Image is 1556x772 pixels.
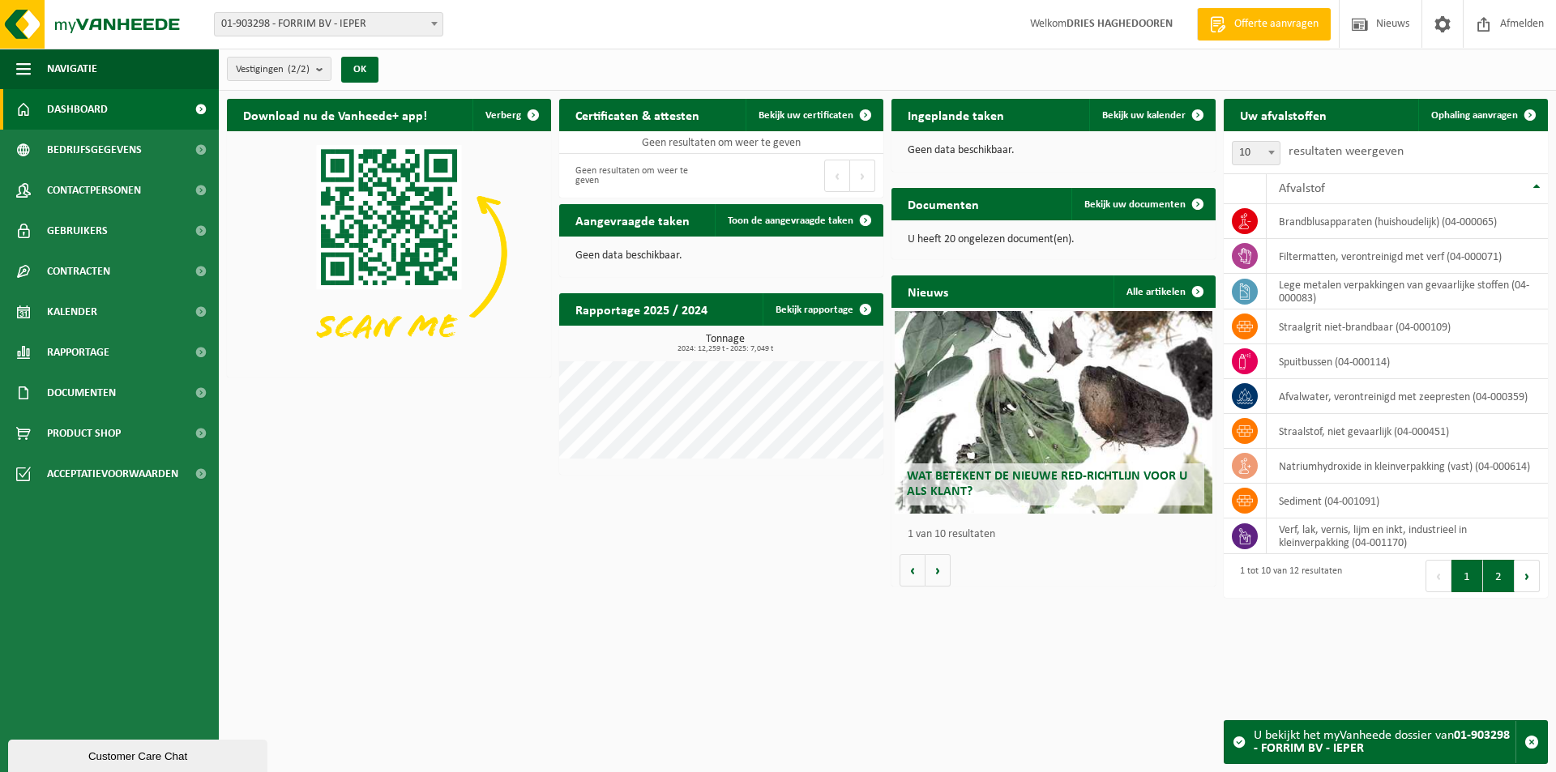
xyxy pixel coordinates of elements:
[214,12,443,36] span: 01-903298 - FORRIM BV - IEPER
[1067,18,1173,30] strong: DRIES HAGHEDOOREN
[472,99,549,131] button: Verberg
[8,736,271,772] iframe: chat widget
[1418,99,1546,131] a: Ophaling aanvragen
[47,211,108,251] span: Gebruikers
[1232,141,1280,165] span: 10
[1483,560,1515,592] button: 2
[215,13,442,36] span: 01-903298 - FORRIM BV - IEPER
[1426,560,1451,592] button: Previous
[1089,99,1214,131] a: Bekijk uw kalender
[1451,560,1483,592] button: 1
[47,130,142,170] span: Bedrijfsgegevens
[1071,188,1214,220] a: Bekijk uw documenten
[891,275,964,307] h2: Nieuws
[47,292,97,332] span: Kalender
[1084,199,1186,210] span: Bekijk uw documenten
[1254,721,1515,763] div: U bekijkt het myVanheede dossier van
[900,554,925,586] button: Vorige
[908,234,1199,245] p: U heeft 20 ongelezen document(en).
[895,311,1212,514] a: Wat betekent de nieuwe RED-richtlijn voor u als klant?
[850,160,875,192] button: Next
[1279,182,1325,195] span: Afvalstof
[47,454,178,494] span: Acceptatievoorwaarden
[1224,99,1343,130] h2: Uw afvalstoffen
[824,160,850,192] button: Previous
[47,170,141,211] span: Contactpersonen
[1230,16,1323,32] span: Offerte aanvragen
[1267,204,1548,239] td: brandblusapparaten (huishoudelijk) (04-000065)
[559,204,706,236] h2: Aangevraagde taken
[47,413,121,454] span: Product Shop
[1267,379,1548,414] td: afvalwater, verontreinigd met zeepresten (04-000359)
[567,158,713,194] div: Geen resultaten om weer te geven
[47,332,109,373] span: Rapportage
[1431,110,1518,121] span: Ophaling aanvragen
[47,251,110,292] span: Contracten
[288,64,310,75] count: (2/2)
[1267,309,1548,344] td: straalgrit niet-brandbaar (04-000109)
[1197,8,1331,41] a: Offerte aanvragen
[1267,344,1548,379] td: spuitbussen (04-000114)
[236,58,310,82] span: Vestigingen
[907,470,1187,498] span: Wat betekent de nieuwe RED-richtlijn voor u als klant?
[227,57,331,81] button: Vestigingen(2/2)
[1267,484,1548,518] td: sediment (04-001091)
[1267,518,1548,554] td: verf, lak, vernis, lijm en inkt, industrieel in kleinverpakking (04-001170)
[891,99,1020,130] h2: Ingeplande taken
[715,204,882,237] a: Toon de aangevraagde taken
[567,345,883,353] span: 2024: 12,259 t - 2025: 7,049 t
[1515,560,1540,592] button: Next
[1114,275,1214,308] a: Alle artikelen
[1267,449,1548,484] td: natriumhydroxide in kleinverpakking (vast) (04-000614)
[1233,142,1280,164] span: 10
[763,293,882,326] a: Bekijk rapportage
[47,89,108,130] span: Dashboard
[341,57,378,83] button: OK
[925,554,951,586] button: Volgende
[891,188,995,220] h2: Documenten
[559,131,883,154] td: Geen resultaten om weer te geven
[759,110,853,121] span: Bekijk uw certificaten
[1267,274,1548,309] td: lege metalen verpakkingen van gevaarlijke stoffen (04-000083)
[1232,558,1342,594] div: 1 tot 10 van 12 resultaten
[908,145,1199,156] p: Geen data beschikbaar.
[47,373,116,413] span: Documenten
[746,99,882,131] a: Bekijk uw certificaten
[1267,239,1548,274] td: filtermatten, verontreinigd met verf (04-000071)
[1289,145,1404,158] label: resultaten weergeven
[227,131,551,374] img: Download de VHEPlus App
[575,250,867,262] p: Geen data beschikbaar.
[47,49,97,89] span: Navigatie
[1102,110,1186,121] span: Bekijk uw kalender
[559,293,724,325] h2: Rapportage 2025 / 2024
[559,99,716,130] h2: Certificaten & attesten
[485,110,521,121] span: Verberg
[728,215,853,226] span: Toon de aangevraagde taken
[1254,729,1510,755] strong: 01-903298 - FORRIM BV - IEPER
[227,99,443,130] h2: Download nu de Vanheede+ app!
[1267,414,1548,449] td: straalstof, niet gevaarlijk (04-000451)
[908,529,1208,540] p: 1 van 10 resultaten
[567,334,883,353] h3: Tonnage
